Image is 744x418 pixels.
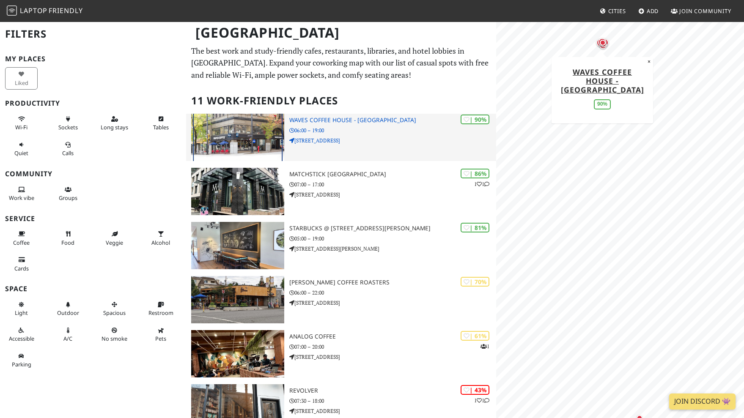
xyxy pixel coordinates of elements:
[14,149,28,157] span: Quiet
[461,331,489,341] div: | 61%
[186,222,496,269] a: Starbucks @ 850 Powell St | 81% Starbucks @ [STREET_ADDRESS][PERSON_NAME] 05:00 – 19:00 [STREET_A...
[191,114,284,161] img: Waves Coffee House - Hastings
[145,112,177,134] button: Tables
[145,323,177,346] button: Pets
[186,330,496,377] a: Analog Coffee | 61% 1 Analog Coffee 07:00 – 20:00 [STREET_ADDRESS]
[560,67,644,95] a: Waves Coffee House - [GEOGRAPHIC_DATA]
[13,239,30,246] span: Coffee
[289,235,496,243] p: 05:00 – 19:00
[98,112,131,134] button: Long stays
[145,227,177,249] button: Alcohol
[480,342,489,350] p: 1
[52,112,84,134] button: Sockets
[7,4,83,19] a: LaptopFriendly LaptopFriendly
[106,239,123,246] span: Veggie
[647,7,659,15] span: Add
[679,7,731,15] span: Join Community
[5,55,181,63] h3: My Places
[5,227,38,249] button: Coffee
[186,114,496,161] a: Waves Coffee House - Hastings | 90% Waves Coffee House - [GEOGRAPHIC_DATA] 06:00 – 19:00 [STREET_...
[191,88,491,114] h2: 11 Work-Friendly Places
[186,168,496,215] a: Matchstick Davie Street | 86% 11 Matchstick [GEOGRAPHIC_DATA] 07:00 – 17:00 [STREET_ADDRESS]
[5,298,38,320] button: Light
[5,215,181,223] h3: Service
[635,3,662,19] a: Add
[63,335,72,342] span: Air conditioned
[5,285,181,293] h3: Space
[598,37,610,49] div: Map marker
[5,349,38,372] button: Parking
[667,3,735,19] a: Join Community
[289,333,496,340] h3: Analog Coffee
[474,396,489,404] p: 1 1
[58,123,78,131] span: Power sockets
[191,276,284,323] img: JJ Bean Coffee Roasters
[49,6,82,15] span: Friendly
[461,385,489,395] div: | 43%
[103,309,126,317] span: Spacious
[289,117,496,124] h3: Waves Coffee House - [GEOGRAPHIC_DATA]
[5,138,38,160] button: Quiet
[148,309,173,317] span: Restroom
[289,279,496,286] h3: [PERSON_NAME] Coffee Roasters
[191,222,284,269] img: Starbucks @ 850 Powell St
[5,99,181,107] h3: Productivity
[5,112,38,134] button: Wi-Fi
[5,170,181,178] h3: Community
[5,21,181,47] h2: Filters
[461,115,489,124] div: | 90%
[5,253,38,275] button: Cards
[145,298,177,320] button: Restroom
[57,309,79,317] span: Outdoor area
[289,180,496,189] p: 07:00 – 17:00
[98,298,131,320] button: Spacious
[596,36,608,48] div: Map marker
[5,183,38,205] button: Work vibe
[289,407,496,415] p: [STREET_ADDRESS]
[61,239,74,246] span: Food
[62,149,74,157] span: Video/audio calls
[20,6,47,15] span: Laptop
[289,245,496,253] p: [STREET_ADDRESS][PERSON_NAME]
[191,168,284,215] img: Matchstick Davie Street
[155,335,166,342] span: Pet friendly
[289,225,496,232] h3: Starbucks @ [STREET_ADDRESS][PERSON_NAME]
[289,171,496,178] h3: Matchstick [GEOGRAPHIC_DATA]
[645,57,653,66] button: Close popup
[191,45,491,81] p: The best work and study-friendly cafes, restaurants, libraries, and hotel lobbies in [GEOGRAPHIC_...
[289,191,496,199] p: [STREET_ADDRESS]
[474,180,489,188] p: 1 1
[5,323,38,346] button: Accessible
[189,21,494,44] h1: [GEOGRAPHIC_DATA]
[14,265,29,272] span: Credit cards
[12,361,31,368] span: Parking
[289,343,496,351] p: 07:00 – 20:00
[596,3,629,19] a: Cities
[7,5,17,16] img: LaptopFriendly
[598,40,609,51] div: Map marker
[102,335,127,342] span: Smoke free
[98,323,131,346] button: No smoke
[191,330,284,377] img: Analog Coffee
[461,169,489,178] div: | 86%
[289,387,496,394] h3: Revolver
[52,183,84,205] button: Groups
[461,277,489,287] div: | 70%
[594,99,611,109] div: 90%
[598,38,608,48] div: Map marker
[52,298,84,320] button: Outdoor
[151,239,170,246] span: Alcohol
[9,335,34,342] span: Accessible
[153,123,169,131] span: Work-friendly tables
[289,353,496,361] p: [STREET_ADDRESS]
[52,138,84,160] button: Calls
[186,276,496,323] a: JJ Bean Coffee Roasters | 70% [PERSON_NAME] Coffee Roasters 06:00 – 22:00 [STREET_ADDRESS]
[101,123,128,131] span: Long stays
[59,194,77,202] span: Group tables
[595,37,607,49] div: Map marker
[461,223,489,232] div: | 81%
[289,299,496,307] p: [STREET_ADDRESS]
[289,397,496,405] p: 07:30 – 18:00
[289,289,496,297] p: 06:00 – 22:00
[15,123,27,131] span: Stable Wi-Fi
